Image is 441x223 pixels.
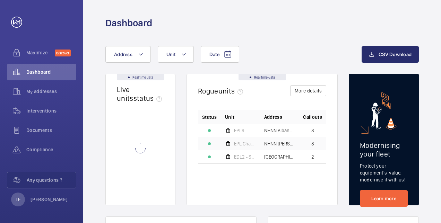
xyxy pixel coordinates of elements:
div: Real time data [117,74,164,80]
span: CSV Download [379,52,412,57]
span: 2 [311,154,314,159]
h2: Live units [117,85,165,102]
p: Protect your equipment's value, modernise it with us! [360,162,408,183]
p: [PERSON_NAME] [31,196,68,203]
span: Address [264,114,282,121]
span: Dashboard [26,69,76,75]
span: My addresses [26,88,76,95]
span: Documents [26,127,76,134]
img: marketing-card.svg [371,92,397,130]
span: NHNN [PERSON_NAME] Wing - [GEOGRAPHIC_DATA][PERSON_NAME], [STREET_ADDRESS], [264,141,295,146]
span: Any questions ? [27,177,76,184]
a: Learn more [360,190,408,207]
span: 3 [311,128,314,133]
p: LE [16,196,20,203]
p: Status [202,114,217,121]
span: NHNN Albany Wing - [GEOGRAPHIC_DATA] ([GEOGRAPHIC_DATA]), [GEOGRAPHIC_DATA], [264,128,295,133]
button: Date [201,46,239,63]
span: EPL ChandlerWing LH 20 [234,141,256,146]
h2: Modernising your fleet [360,141,408,158]
span: 3 [311,141,314,146]
button: Address [105,46,151,63]
button: Unit [158,46,194,63]
span: Maximize [26,49,55,56]
span: Date [209,52,219,57]
span: Address [114,52,132,57]
span: units [218,87,246,95]
span: EDL2 - Stannah Platform (By Café) [234,154,256,159]
span: Discover [55,50,71,56]
span: Callouts [303,114,322,121]
button: More details [290,85,326,96]
h1: Dashboard [105,17,152,29]
span: Unit [166,52,175,57]
span: status [133,94,165,102]
span: Interventions [26,107,76,114]
h2: Rogue [198,87,246,95]
span: Compliance [26,146,76,153]
span: EPL9 [234,128,244,133]
span: [GEOGRAPHIC_DATA] for Integrated Medicine ([GEOGRAPHIC_DATA]) - [STREET_ADDRESS] [264,154,295,159]
button: CSV Download [362,46,419,63]
span: Unit [225,114,234,121]
div: Real time data [239,74,286,80]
